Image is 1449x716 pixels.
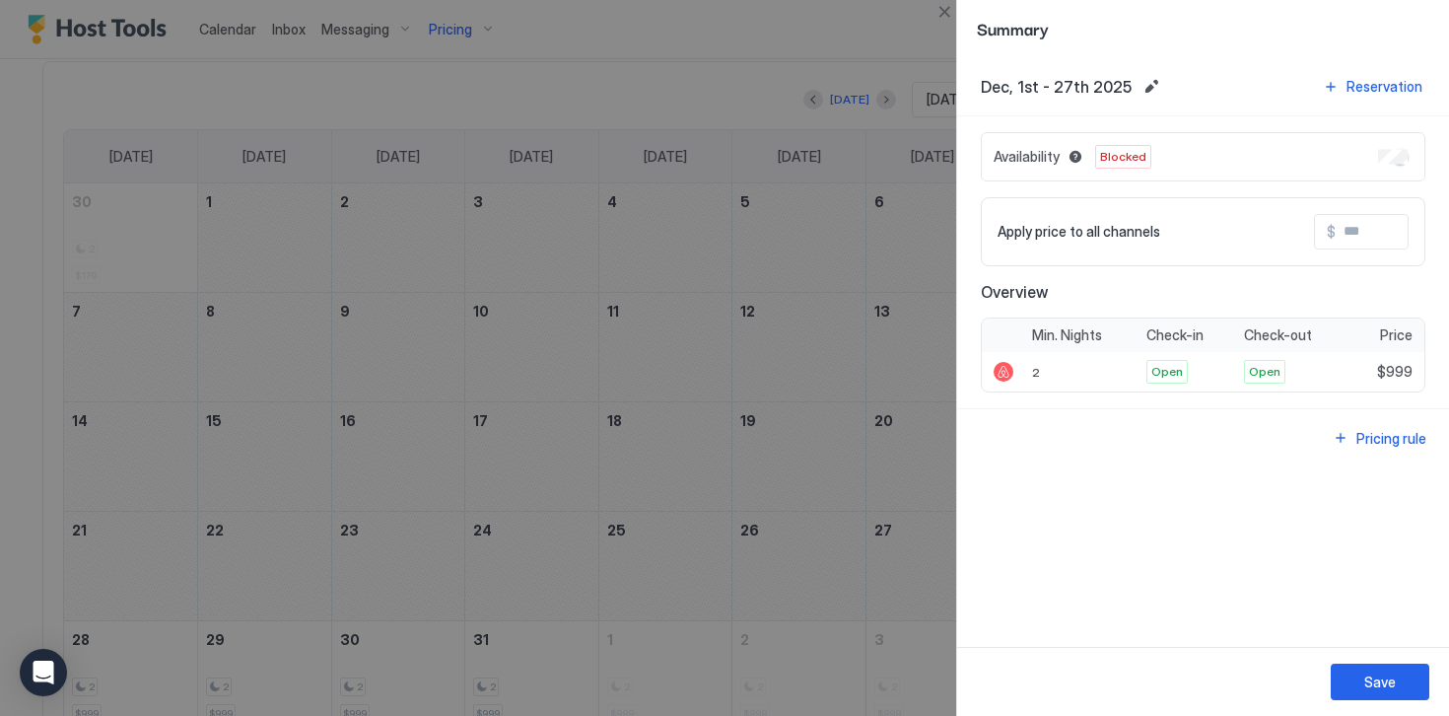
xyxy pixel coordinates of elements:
[1330,425,1429,452] button: Pricing rule
[1032,326,1102,344] span: Min. Nights
[20,649,67,696] div: Open Intercom Messenger
[981,77,1132,97] span: Dec, 1st - 27th 2025
[1151,363,1183,381] span: Open
[994,148,1060,166] span: Availability
[1244,326,1312,344] span: Check-out
[1380,326,1413,344] span: Price
[1139,75,1163,99] button: Edit date range
[1346,76,1422,97] div: Reservation
[1064,145,1087,169] button: Blocked dates override all pricing rules and remain unavailable until manually unblocked
[1146,326,1204,344] span: Check-in
[1331,664,1429,700] button: Save
[981,282,1425,302] span: Overview
[1377,363,1413,381] span: $999
[1100,148,1146,166] span: Blocked
[1356,428,1426,449] div: Pricing rule
[1327,223,1336,241] span: $
[977,16,1429,40] span: Summary
[1249,363,1280,381] span: Open
[1320,73,1425,100] button: Reservation
[998,223,1160,241] span: Apply price to all channels
[1032,365,1040,380] span: 2
[1364,672,1396,692] div: Save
